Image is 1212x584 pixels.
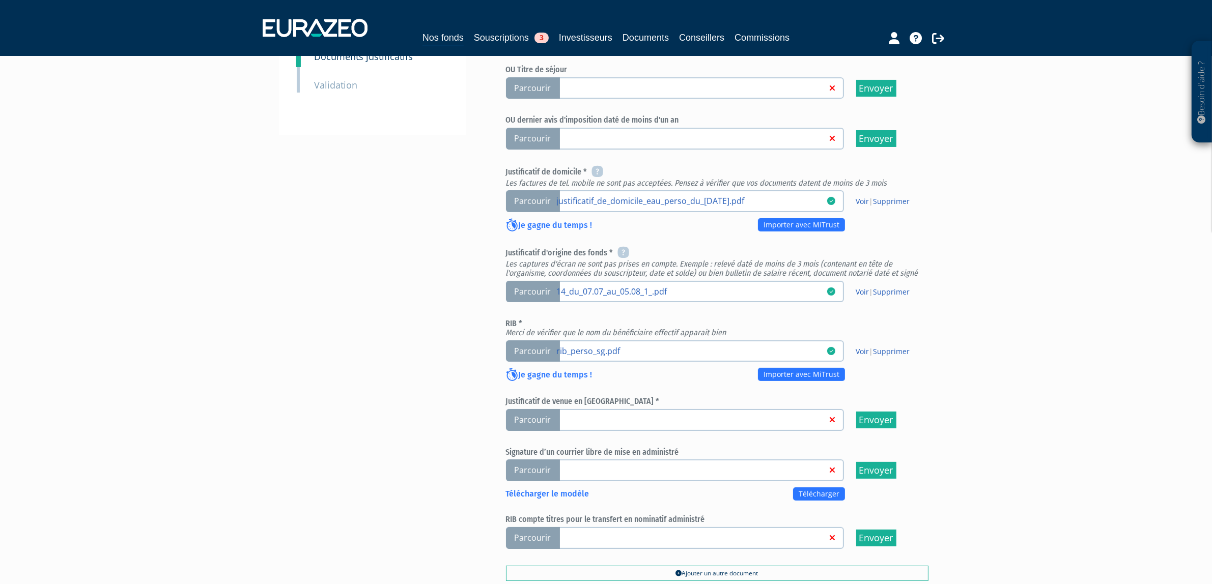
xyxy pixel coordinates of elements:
p: Je gagne du temps ! [506,369,593,382]
small: Documents justificatifs [315,50,413,63]
a: Conseillers [679,31,724,45]
h6: OU Titre de séjour [506,65,928,74]
a: Supprimer [873,196,910,206]
span: 3 [534,33,549,43]
span: | [856,196,910,207]
a: Nos fonds [422,31,464,46]
span: Parcourir [506,190,560,212]
input: Envoyer [856,80,896,97]
a: Voir [856,196,869,206]
p: Besoin d'aide ? [1196,46,1208,138]
input: Envoyer [856,412,896,428]
a: 14_du_07.07_au_05.08_1_.pdf [557,286,827,296]
p: Je gagne du temps ! [506,219,593,232]
h6: OU dernier avis d'imposition daté de moins d'un an [506,115,928,125]
span: Parcourir [506,281,560,303]
i: 08/09/2025 17:06 [827,197,835,205]
a: rib_perso_sg.pdf [557,345,827,356]
h6: Justificatif d'origine des fonds * [506,247,928,277]
a: Télécharger [793,487,845,501]
a: Importer avec MiTrust [758,218,845,231]
img: 1732889491-logotype_eurazeo_blanc_rvb.png [263,19,368,37]
h6: RIB compte titres pour le transfert en nominatif administré [506,515,928,524]
a: Documents [623,31,669,45]
span: Parcourir [506,459,560,481]
em: Les factures de tel. mobile ne sont pas acceptées. Pensez à vérifier que vos documents datent de ... [506,178,887,188]
small: Validation [315,79,358,91]
span: | [856,287,910,297]
a: Importer avec MiTrust [758,368,845,381]
a: Voir [856,287,869,297]
a: Voir [856,346,869,356]
span: Parcourir [506,128,560,150]
a: justificatif_de_domicile_eau_perso_du_[DATE].pdf [557,195,827,206]
span: Parcourir [506,527,560,549]
h6: Justificatif de domicile * [506,166,928,188]
em: Les captures d'écran ne sont pas prises en compte. Exemple : relevé daté de moins de 3 mois (cont... [506,259,918,278]
a: Souscriptions3 [474,31,549,45]
h6: RIB * [506,319,928,337]
span: Parcourir [506,77,560,99]
input: Envoyer [856,462,896,479]
p: Télécharger le modèle [506,488,589,500]
span: Parcourir [506,340,560,362]
a: Investisseurs [559,31,612,45]
h6: Signature d’un courrier libre de mise en administré [506,448,928,457]
em: Merci de vérifier que le nom du bénéficiaire effectif apparait bien [506,328,726,337]
i: 08/09/2025 17:06 [827,287,835,296]
span: Parcourir [506,409,560,431]
a: Supprimer [873,287,910,297]
h6: Justificatif de venue en [GEOGRAPHIC_DATA] * [506,397,928,406]
span: | [856,346,910,357]
a: Commissions [735,31,790,45]
a: Ajouter un autre document [506,566,928,581]
a: Supprimer [873,346,910,356]
input: Envoyer [856,530,896,546]
input: Envoyer [856,130,896,147]
i: 08/09/2025 17:06 [827,347,835,355]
